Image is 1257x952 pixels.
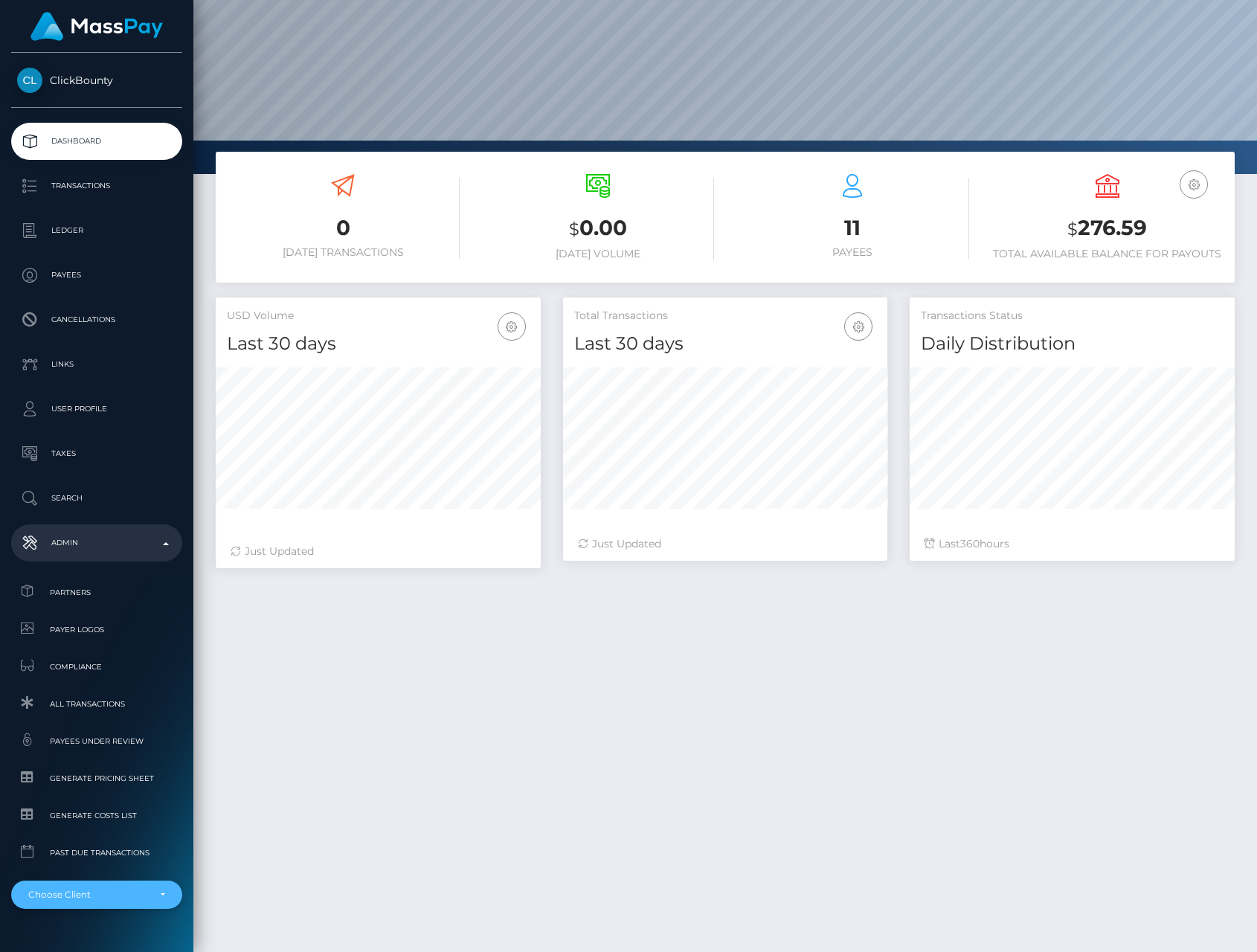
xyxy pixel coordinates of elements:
[227,331,530,357] h4: Last 30 days
[482,248,715,260] h6: [DATE] Volume
[11,800,182,832] a: Generate Costs List
[1067,219,1078,239] small: $
[231,544,526,559] div: Just Updated
[991,248,1224,260] h6: Total Available Balance for Payouts
[17,443,176,465] p: Taxes
[17,770,176,787] span: Generate Pricing Sheet
[11,390,182,428] a: User Profile
[11,301,182,338] a: Cancellations
[17,353,176,376] p: Links
[11,346,182,383] a: Links
[482,213,715,244] h3: 0.00
[11,688,182,720] a: All Transactions
[11,614,182,646] a: Payer Logos
[30,12,163,41] img: MassPay Logo
[11,576,182,608] a: Partners
[11,762,182,794] a: Generate Pricing Sheet
[11,524,182,562] a: Admin
[736,246,969,259] h6: Payees
[17,398,176,420] p: User Profile
[227,213,460,242] h3: 0
[11,212,182,249] a: Ledger
[17,621,176,638] span: Payer Logos
[11,725,182,757] a: Payees under Review
[17,695,176,713] span: All Transactions
[736,213,969,242] h3: 11
[17,309,176,331] p: Cancellations
[227,246,460,259] h6: [DATE] Transactions
[11,123,182,160] a: Dashboard
[574,309,877,324] h5: Total Transactions
[11,881,182,909] button: Choose Client
[28,889,148,901] div: Choose Client
[11,651,182,683] a: Compliance
[17,264,176,286] p: Payees
[17,532,176,554] p: Admin
[17,807,176,824] span: Generate Costs List
[11,167,182,205] a: Transactions
[17,733,176,750] span: Payees under Review
[921,331,1224,357] h4: Daily Distribution
[17,219,176,242] p: Ledger
[17,68,42,93] img: ClickBounty
[925,536,1220,552] div: Last hours
[17,130,176,152] p: Dashboard
[17,584,176,601] span: Partners
[991,213,1224,244] h3: 276.59
[960,537,980,550] span: 360
[569,219,579,239] small: $
[11,74,182,87] span: ClickBounty
[574,331,877,357] h4: Last 30 days
[578,536,873,552] div: Just Updated
[17,487,176,509] p: Search
[11,435,182,472] a: Taxes
[11,257,182,294] a: Payees
[11,480,182,517] a: Search
[227,309,530,324] h5: USD Volume
[11,837,182,869] a: Past Due Transactions
[921,309,1224,324] h5: Transactions Status
[17,844,176,861] span: Past Due Transactions
[17,658,176,675] span: Compliance
[17,175,176,197] p: Transactions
